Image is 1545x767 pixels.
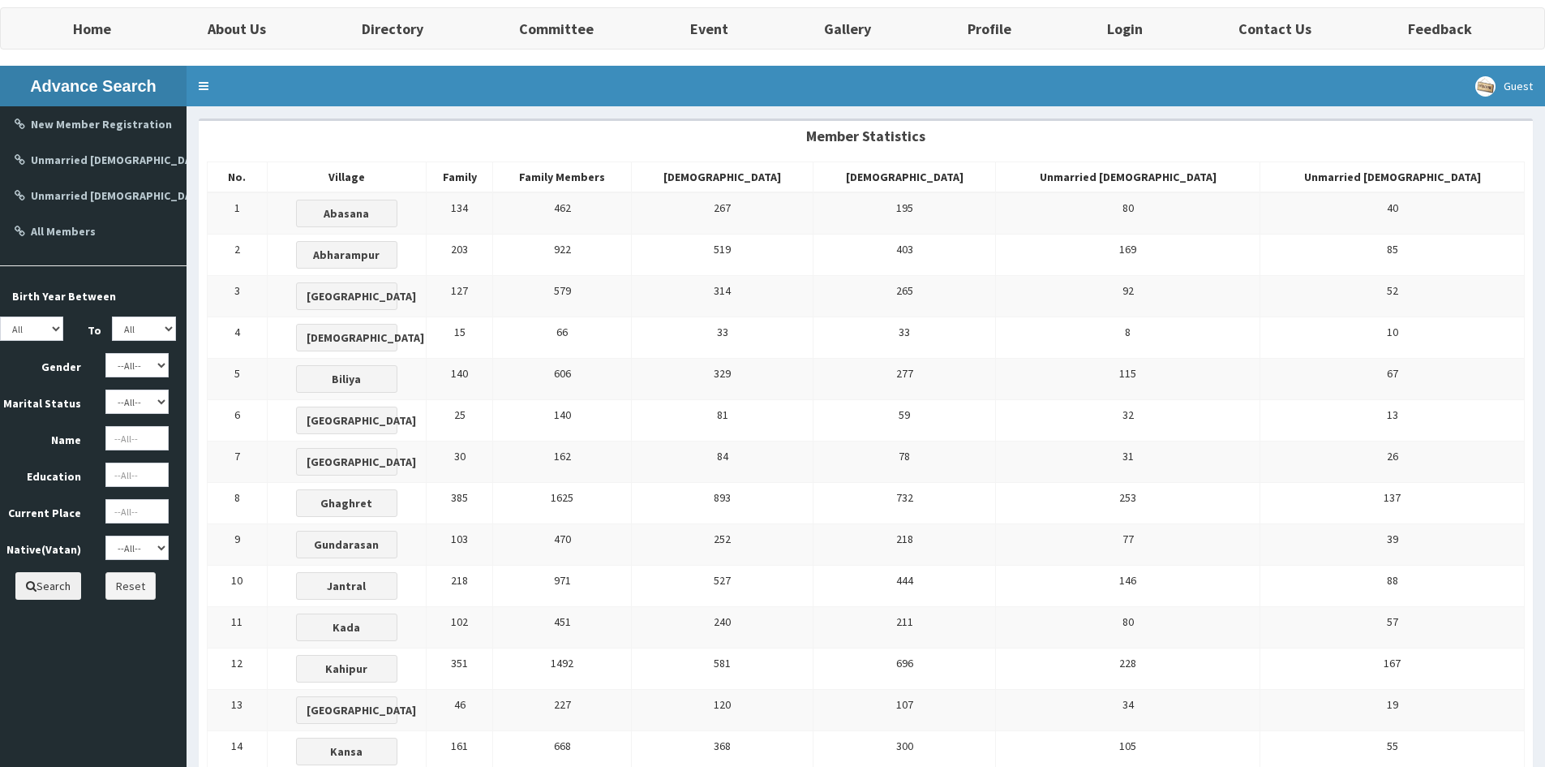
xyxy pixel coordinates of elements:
[208,566,268,607] td: 10
[493,524,632,566] td: 470
[813,162,996,193] th: [DEMOGRAPHIC_DATA]
[208,524,268,566] td: 9
[631,162,813,193] th: [DEMOGRAPHIC_DATA]
[919,8,1058,49] a: Profile
[307,413,416,428] b: [GEOGRAPHIC_DATA]
[15,572,81,600] button: Search
[208,19,266,38] b: About Us
[296,241,397,269] button: Abharampur
[813,192,996,235] td: 195
[427,649,493,690] td: 351
[324,206,369,221] b: Abasana
[493,359,632,400] td: 606
[813,317,996,359] td: 33
[1260,649,1525,690] td: 167
[325,661,367,676] b: Kahipur
[208,400,268,442] td: 6
[208,192,268,235] td: 1
[493,483,632,524] td: 1625
[307,703,416,717] b: [GEOGRAPHIC_DATA]
[296,696,397,724] button: [GEOGRAPHIC_DATA]
[105,572,156,600] button: Reset
[1463,66,1545,106] a: Guest
[75,317,100,338] label: To
[1260,317,1525,359] td: 10
[307,289,416,304] b: [GEOGRAPHIC_DATA]
[996,566,1260,607] td: 146
[813,607,996,649] td: 211
[813,359,996,400] td: 277
[493,235,632,276] td: 922
[333,620,360,635] b: Kada
[631,192,813,235] td: 267
[105,463,169,487] input: --All--
[30,77,157,95] b: Advance Search
[631,442,813,483] td: 84
[631,566,813,607] td: 527
[631,524,813,566] td: 252
[73,19,111,38] b: Home
[1260,192,1525,235] td: 40
[631,607,813,649] td: 240
[813,400,996,442] td: 59
[996,359,1260,400] td: 115
[296,572,397,600] button: Jantral
[313,248,380,262] b: Abharampur
[296,614,397,641] button: Kada
[427,162,493,193] th: Family
[996,690,1260,731] td: 34
[968,19,1011,38] b: Profile
[996,649,1260,690] td: 228
[296,282,397,310] button: [GEOGRAPHIC_DATA]
[296,655,397,683] button: Kahipur
[996,317,1260,359] td: 8
[1260,359,1525,400] td: 67
[996,607,1260,649] td: 80
[208,607,268,649] td: 11
[996,276,1260,317] td: 92
[208,359,268,400] td: 5
[996,524,1260,566] td: 77
[427,276,493,317] td: 127
[1475,76,1496,97] img: User Image
[427,566,493,607] td: 218
[31,188,266,203] b: Unmarried [DEMOGRAPHIC_DATA] Candidate
[824,19,871,38] b: Gallery
[813,442,996,483] td: 78
[631,235,813,276] td: 519
[31,224,96,239] b: All Members
[631,649,813,690] td: 581
[296,738,397,765] button: Kansa
[813,566,996,607] td: 444
[1260,442,1525,483] td: 26
[631,359,813,400] td: 329
[427,235,493,276] td: 203
[296,531,397,558] button: Gundarasan
[296,407,397,434] button: [GEOGRAPHIC_DATA]
[631,276,813,317] td: 314
[427,483,493,524] td: 385
[996,483,1260,524] td: 253
[1238,19,1311,38] b: Contact Us
[427,442,493,483] td: 30
[1260,690,1525,731] td: 19
[813,690,996,731] td: 107
[208,483,268,524] td: 8
[1260,566,1525,607] td: 88
[332,372,361,386] b: Biliya
[296,324,397,351] button: [DEMOGRAPHIC_DATA]
[1260,276,1525,317] td: 52
[427,359,493,400] td: 140
[493,162,632,193] th: Family Members
[471,8,642,49] a: Committee
[320,496,372,511] b: Ghaghret
[427,524,493,566] td: 103
[996,400,1260,442] td: 32
[996,442,1260,483] td: 31
[208,235,268,276] td: 2
[813,524,996,566] td: 218
[776,8,919,49] a: Gallery
[806,127,925,145] b: Member Statistics
[1260,524,1525,566] td: 39
[642,8,776,49] a: Event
